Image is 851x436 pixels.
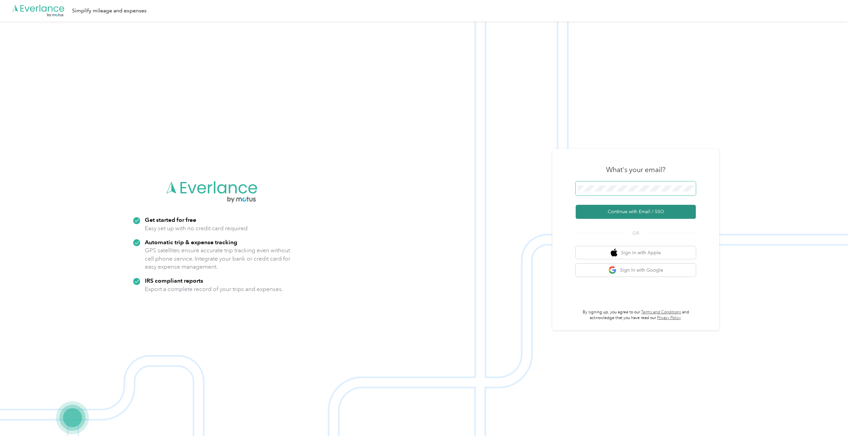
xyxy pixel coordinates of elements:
strong: IRS compliant reports [145,277,203,284]
button: google logoSign in with Google [576,264,696,277]
div: Simplify mileage and expenses [72,7,147,15]
img: apple logo [611,249,617,257]
a: Privacy Policy [657,315,681,320]
a: Terms and Conditions [641,310,681,315]
p: Easy set up with no credit card required [145,224,248,233]
p: Export a complete record of your trips and expenses. [145,285,283,293]
p: GPS satellites ensure accurate trip tracking even without cell phone service. Integrate your bank... [145,246,291,271]
strong: Get started for free [145,216,196,223]
button: Continue with Email / SSO [576,205,696,219]
h3: What's your email? [606,165,665,174]
span: OR [624,230,647,237]
p: By signing up, you agree to our and acknowledge that you have read our . [576,309,696,321]
img: google logo [608,266,617,274]
button: apple logoSign in with Apple [576,246,696,259]
strong: Automatic trip & expense tracking [145,239,237,246]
